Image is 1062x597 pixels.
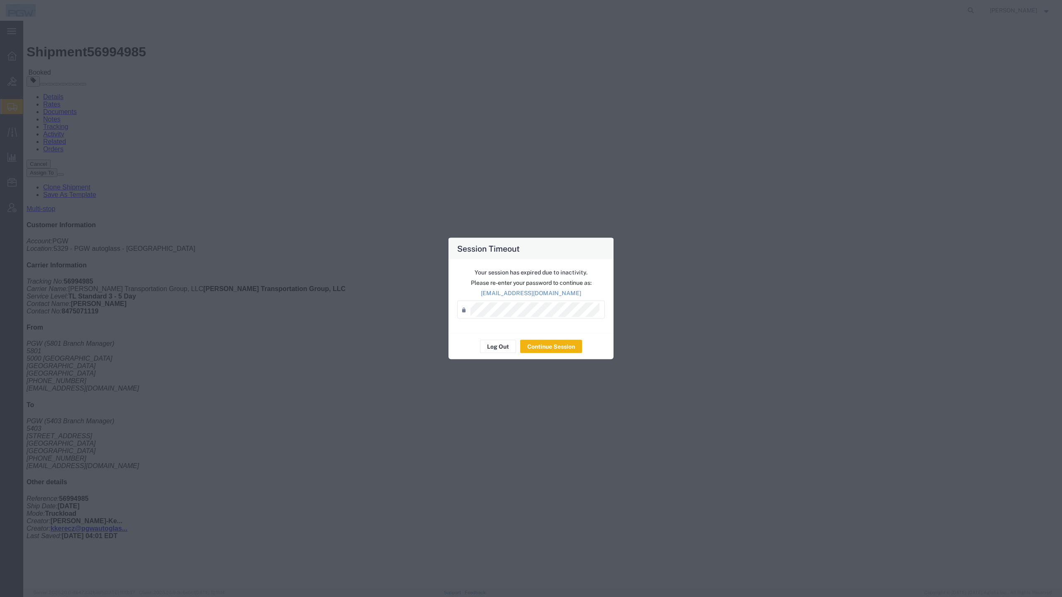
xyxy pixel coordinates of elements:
button: Log Out [480,340,516,353]
p: [EMAIL_ADDRESS][DOMAIN_NAME] [457,289,605,298]
button: Continue Session [520,340,582,353]
h4: Session Timeout [457,243,520,255]
p: Please re-enter your password to continue as: [457,279,605,287]
p: Your session has expired due to inactivity. [457,268,605,277]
